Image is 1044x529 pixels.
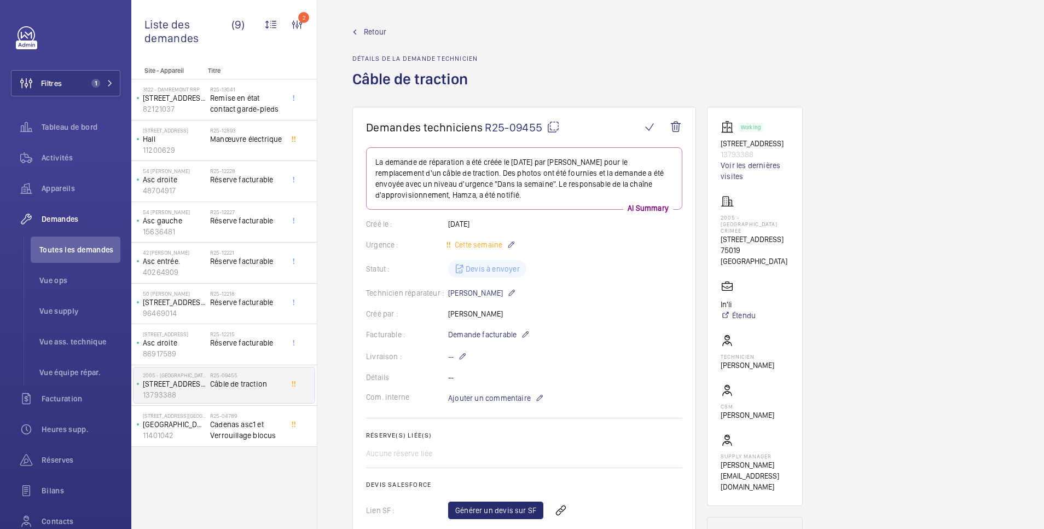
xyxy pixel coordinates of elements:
span: Contacts [42,516,120,527]
p: 13793388 [721,149,789,160]
p: AI Summary [623,203,673,214]
p: Titre [208,67,280,74]
span: Appareils [42,183,120,194]
p: [STREET_ADDRESS] [143,127,206,134]
p: 54 [PERSON_NAME] [143,168,206,174]
span: Filtres [41,78,62,89]
span: Vue équipe répar. [39,367,120,378]
span: Bilans [42,485,120,496]
span: Réserve facturable [210,174,282,185]
span: Activités [42,152,120,163]
p: La demande de réparation a été créée le [DATE] par [PERSON_NAME] pour le remplacement d'un câble ... [375,157,673,200]
a: Voir les dernières visites [721,160,789,182]
span: Réserve facturable [210,215,282,226]
span: Réserve facturable [210,297,282,308]
h2: R25-12227 [210,209,282,215]
p: [STREET_ADDRESS] [143,378,206,389]
p: In'li [721,299,756,310]
p: 11401042 [143,430,206,441]
span: Toutes les demandes [39,244,120,255]
h2: R25-13041 [210,86,282,93]
p: 75019 [GEOGRAPHIC_DATA] [721,245,789,267]
span: Réserves [42,455,120,465]
p: 40264909 [143,267,206,278]
span: Câble de traction [210,378,282,389]
p: CSM [721,403,774,410]
p: Technicien [721,353,774,360]
h2: Réserve(s) liée(s) [366,432,682,439]
p: [STREET_ADDRESS] [721,138,789,149]
p: [STREET_ADDRESS][PERSON_NAME] [143,297,206,308]
p: 54 [PERSON_NAME] [143,209,206,215]
p: [PERSON_NAME] [721,410,774,421]
p: [PERSON_NAME][EMAIL_ADDRESS][DOMAIN_NAME] [721,459,789,492]
span: Manœuvre électrique [210,134,282,145]
p: 11200629 [143,145,206,156]
p: -- [448,350,467,363]
p: 48704917 [143,185,206,196]
p: 42 [PERSON_NAME] [143,249,206,256]
p: 3122 - DAMREMONT RRP [143,86,206,93]
p: 50 [PERSON_NAME] [143,290,206,297]
button: Filtres1 [11,70,120,96]
span: Retour [364,26,386,37]
p: 82121037 [143,104,206,114]
img: elevator.svg [721,120,738,134]
p: Asc droite [143,174,206,185]
h2: R25-12221 [210,249,282,256]
h2: Devis Salesforce [366,481,682,488]
p: 2005 - [GEOGRAPHIC_DATA] CRIMEE [143,372,206,378]
p: Supply manager [721,453,789,459]
p: 13793388 [143,389,206,400]
span: Réserve facturable [210,256,282,267]
p: [STREET_ADDRESS][GEOGRAPHIC_DATA] [143,412,206,419]
span: Remise en état contact garde-pieds [210,93,282,114]
span: Heures supp. [42,424,120,435]
h2: R25-09455 [210,372,282,378]
span: Vue ops [39,275,120,286]
span: Vue ass. technique [39,336,120,347]
span: Facturation [42,393,120,404]
span: Tableau de bord [42,122,120,133]
p: [PERSON_NAME] [448,286,516,300]
h2: R25-04789 [210,412,282,419]
span: 1 [91,79,100,88]
a: Générer un devis sur SF [448,502,543,519]
p: [STREET_ADDRESS] [143,93,206,104]
p: 96469014 [143,308,206,319]
p: [PERSON_NAME] [721,360,774,371]
h2: R25-12228 [210,168,282,174]
p: Asc entrée. [143,256,206,267]
span: Cette semaine [453,240,502,249]
span: Vue supply [39,306,120,317]
p: 2005 - [GEOGRAPHIC_DATA] CRIMEE [721,214,789,234]
p: Working [741,125,761,129]
p: Asc gauche [143,215,206,226]
p: 86917589 [143,348,206,359]
span: Ajouter un commentaire [448,393,531,404]
h1: Câble de traction [352,69,478,107]
h2: R25-12893 [210,127,282,134]
a: Étendu [721,310,756,321]
p: Asc droite [143,337,206,348]
span: Demandes [42,214,120,225]
span: R25-09455 [485,120,560,134]
p: Site - Appareil [131,67,204,74]
h2: Détails de la demande technicien [352,55,478,62]
span: Demande facturable [448,329,517,340]
p: [GEOGRAPHIC_DATA] [143,419,206,430]
p: [STREET_ADDRESS] [721,234,789,245]
span: Cadenas asc1 et Verrouillage blocus [210,419,282,441]
p: 15636481 [143,226,206,237]
span: Liste des demandes [144,18,231,45]
h2: R25-12218 [210,290,282,297]
p: Hall [143,134,206,145]
p: [STREET_ADDRESS] [143,331,206,337]
span: Réserve facturable [210,337,282,348]
h2: R25-12215 [210,331,282,337]
span: Demandes techniciens [366,120,483,134]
